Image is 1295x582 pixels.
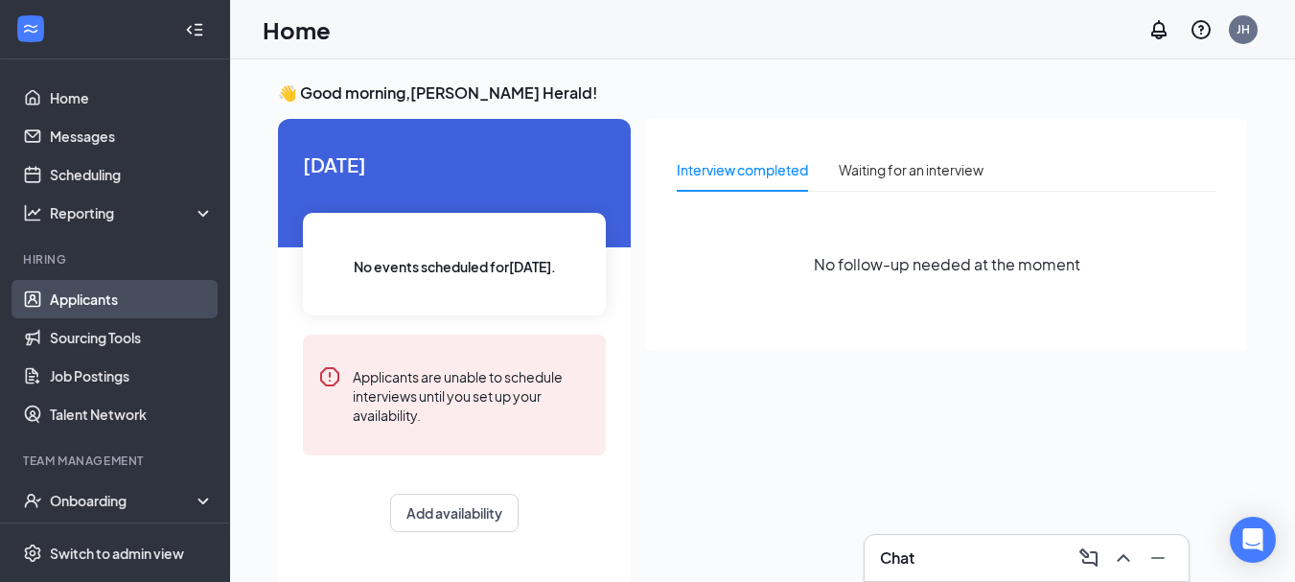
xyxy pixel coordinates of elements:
[23,544,42,563] svg: Settings
[814,252,1080,276] span: No follow-up needed at the moment
[50,520,214,558] a: Team
[23,453,210,469] div: Team Management
[1077,547,1100,570] svg: ComposeMessage
[50,79,214,117] a: Home
[50,491,197,510] div: Onboarding
[23,491,42,510] svg: UserCheck
[1190,18,1213,41] svg: QuestionInfo
[1108,543,1139,573] button: ChevronUp
[185,20,204,39] svg: Collapse
[23,203,42,222] svg: Analysis
[50,395,214,433] a: Talent Network
[1143,543,1173,573] button: Minimize
[263,13,331,46] h1: Home
[303,150,606,179] span: [DATE]
[50,318,214,357] a: Sourcing Tools
[1237,21,1250,37] div: JH
[1147,18,1170,41] svg: Notifications
[50,203,215,222] div: Reporting
[1230,517,1276,563] div: Open Intercom Messenger
[50,155,214,194] a: Scheduling
[1146,547,1169,570] svg: Minimize
[1074,543,1104,573] button: ComposeMessage
[50,357,214,395] a: Job Postings
[390,494,519,532] button: Add availability
[50,117,214,155] a: Messages
[880,547,914,569] h3: Chat
[278,82,1247,104] h3: 👋 Good morning, [PERSON_NAME] Herald !
[50,280,214,318] a: Applicants
[50,544,184,563] div: Switch to admin view
[354,256,556,277] span: No events scheduled for [DATE] .
[318,365,341,388] svg: Error
[677,159,808,180] div: Interview completed
[839,159,983,180] div: Waiting for an interview
[23,251,210,268] div: Hiring
[21,19,40,38] svg: WorkstreamLogo
[1112,547,1135,570] svg: ChevronUp
[353,365,590,425] div: Applicants are unable to schedule interviews until you set up your availability.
